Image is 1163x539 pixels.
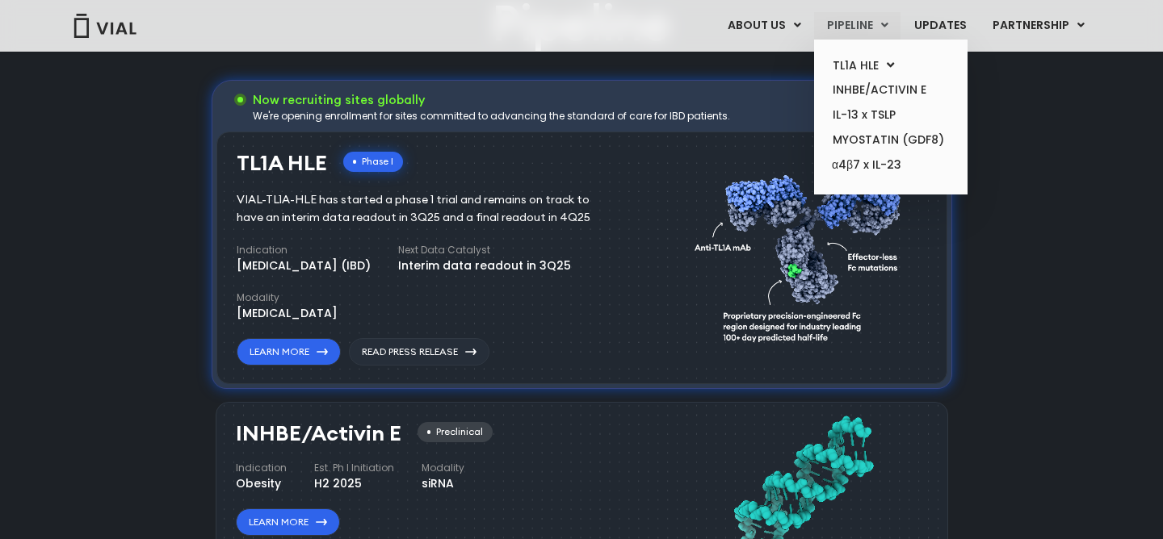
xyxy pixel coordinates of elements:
a: Read Press Release [349,338,489,366]
h4: Indication [237,243,371,257]
div: H2 2025 [314,475,394,492]
a: INHBE/ACTIVIN E [820,77,961,102]
div: Preclinical [418,422,493,442]
a: Learn More [237,338,341,366]
a: ABOUT USMenu Toggle [715,12,813,40]
div: Phase I [343,152,403,172]
a: PIPELINEMenu Toggle [814,12,901,40]
img: Vial Logo [73,14,137,38]
a: IL-13 x TSLP [820,102,961,127]
h4: Next Data Catalyst [398,243,571,257]
h3: Now recruiting sites globally [253,91,730,109]
a: MYOSTATIN (GDF8) [820,127,961,153]
h3: INHBE/Activin E [236,422,401,445]
h4: Modality [237,290,338,305]
h4: Est. Ph I Initiation [314,461,394,475]
a: α4β7 x IL-23 [820,153,961,178]
div: siRNA [422,475,464,492]
div: We're opening enrollment for sites committed to advancing the standard of care for IBD patients. [253,109,730,123]
a: TL1A HLEMenu Toggle [820,53,961,78]
img: TL1A antibody diagram. [695,144,911,366]
h3: TL1A HLE [237,152,327,175]
div: Obesity [236,475,287,492]
div: [MEDICAL_DATA] (IBD) [237,257,371,274]
div: Interim data readout in 3Q25 [398,257,571,274]
div: [MEDICAL_DATA] [237,305,338,322]
a: Learn More [236,508,340,536]
h4: Indication [236,461,287,475]
h4: Modality [422,461,464,475]
div: VIAL-TL1A-HLE has started a phase 1 trial and remains on track to have an interim data readout in... [237,191,614,227]
a: PARTNERSHIPMenu Toggle [980,12,1098,40]
a: UPDATES [901,12,979,40]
